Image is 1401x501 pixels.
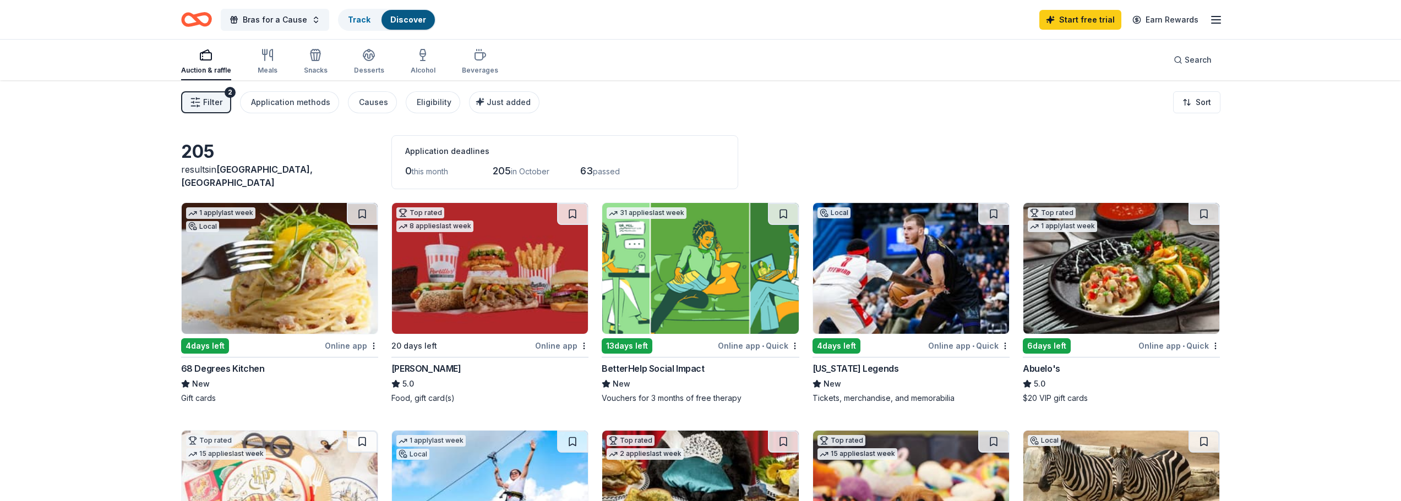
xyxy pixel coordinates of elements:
img: Image for 68 Degrees Kitchen [182,203,378,334]
div: [US_STATE] Legends [813,362,899,375]
a: Home [181,7,212,32]
div: Auction & raffle [181,66,231,75]
button: TrackDiscover [338,9,436,31]
a: Image for Texas LegendsLocal4days leftOnline app•Quick[US_STATE] LegendsNewTickets, merchandise, ... [813,202,1010,404]
div: Snacks [304,66,328,75]
div: Top rated [817,435,865,446]
span: 5.0 [402,377,414,390]
div: 4 days left [181,338,229,354]
div: Alcohol [411,66,435,75]
span: 0 [405,165,412,177]
button: Causes [348,91,397,113]
div: 2 applies last week [607,448,684,460]
span: passed [593,167,620,176]
a: Track [348,15,370,24]
span: 5.0 [1034,377,1045,390]
span: this month [412,167,448,176]
div: 4 days left [813,338,860,354]
button: Just added [469,91,539,113]
button: Filter2 [181,91,231,113]
div: Online app Quick [1138,339,1220,353]
div: 1 apply last week [1028,221,1097,232]
button: Eligibility [406,91,460,113]
div: Beverages [462,66,498,75]
button: Beverages [462,44,498,80]
div: Causes [359,96,388,109]
div: Application deadlines [405,145,724,158]
div: 20 days left [391,339,437,353]
div: Top rated [1028,207,1076,218]
button: Alcohol [411,44,435,80]
span: in [181,164,313,188]
div: Eligibility [417,96,451,109]
button: Search [1165,49,1220,71]
span: Search [1185,53,1212,67]
a: Image for 68 Degrees Kitchen1 applylast weekLocal4days leftOnline app68 Degrees KitchenNewGift cards [181,202,378,404]
div: 1 apply last week [396,435,466,447]
div: 6 days left [1023,338,1071,354]
div: Food, gift card(s) [391,393,588,404]
span: • [972,342,974,350]
span: 63 [580,165,593,177]
span: 205 [493,165,511,177]
a: Earn Rewards [1126,10,1205,30]
div: 1 apply last week [186,207,255,219]
button: Snacks [304,44,328,80]
a: Image for Portillo'sTop rated8 applieslast week20 days leftOnline app[PERSON_NAME]5.0Food, gift c... [391,202,588,404]
img: Image for Portillo's [392,203,588,334]
button: Auction & raffle [181,44,231,80]
button: Sort [1173,91,1220,113]
span: Filter [203,96,222,109]
div: Top rated [186,435,234,446]
div: Vouchers for 3 months of free therapy [602,393,799,404]
div: 2 [225,87,236,98]
div: Desserts [354,66,384,75]
div: $20 VIP gift cards [1023,393,1220,404]
a: Start free trial [1039,10,1121,30]
div: Local [186,221,219,232]
div: Online app [325,339,378,353]
div: 205 [181,141,378,163]
button: Desserts [354,44,384,80]
div: 68 Degrees Kitchen [181,362,265,375]
div: Tickets, merchandise, and memorabilia [813,393,1010,404]
span: Just added [487,97,531,107]
span: Sort [1196,96,1211,109]
span: New [192,377,210,390]
div: Local [396,449,429,460]
span: New [613,377,630,390]
div: 8 applies last week [396,221,473,232]
span: New [824,377,841,390]
span: in October [511,167,549,176]
a: Image for Abuelo's Top rated1 applylast week6days leftOnline app•QuickAbuelo's5.0$20 VIP gift cards [1023,202,1220,404]
img: Image for Texas Legends [813,203,1009,334]
div: Online app Quick [718,339,799,353]
button: Meals [258,44,277,80]
img: Image for Abuelo's [1023,203,1219,334]
div: Gift cards [181,393,378,404]
div: Abuelo's [1023,362,1060,375]
span: Bras for a Cause [243,13,307,26]
span: [GEOGRAPHIC_DATA], [GEOGRAPHIC_DATA] [181,164,313,188]
div: BetterHelp Social Impact [602,362,704,375]
div: Top rated [396,207,444,218]
div: Online app Quick [928,339,1010,353]
div: Meals [258,66,277,75]
img: Image for BetterHelp Social Impact [602,203,798,334]
div: Top rated [607,435,655,446]
a: Image for BetterHelp Social Impact31 applieslast week13days leftOnline app•QuickBetterHelp Social... [602,202,799,404]
div: results [181,163,378,189]
a: Discover [390,15,426,24]
span: • [1183,342,1185,350]
span: • [762,342,764,350]
div: Local [817,207,851,218]
button: Bras for a Cause [221,9,329,31]
div: 13 days left [602,338,652,354]
div: 31 applies last week [607,207,686,219]
div: Local [1028,435,1061,446]
div: Application methods [251,96,330,109]
div: 15 applies last week [817,448,897,460]
div: 15 applies last week [186,448,266,460]
div: [PERSON_NAME] [391,362,461,375]
button: Application methods [240,91,339,113]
